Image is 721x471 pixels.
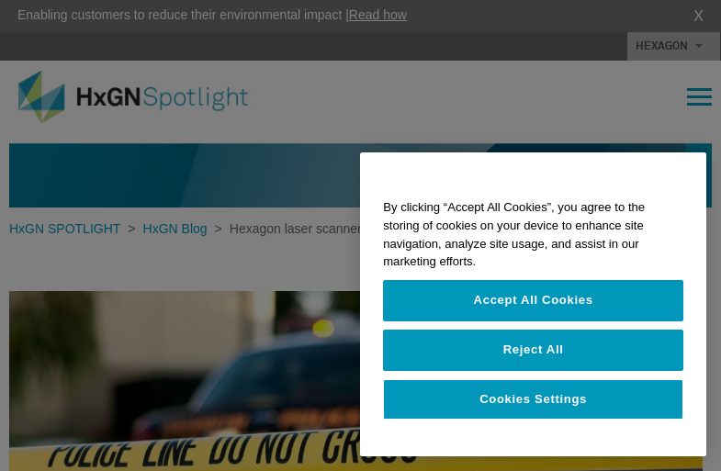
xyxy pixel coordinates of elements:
div: Privacy [360,152,706,456]
button: Accept All Cookies [383,280,683,320]
div: Cookie banner [360,152,706,456]
button: Cookies Settings [383,379,683,420]
div: By clicking “Accept All Cookies”, you agree to the storing of cookies on your device to enhance s... [360,189,706,280]
button: Reject All [383,330,683,370]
